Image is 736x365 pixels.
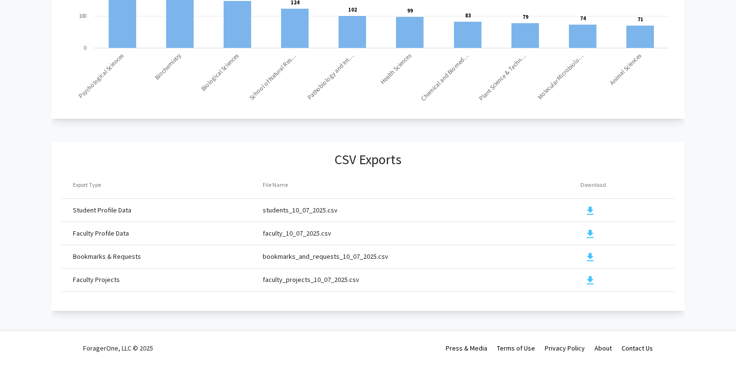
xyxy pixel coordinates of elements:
[263,268,580,291] td: faculty_projects_10_07_2025.csv
[263,171,580,198] th: File Name
[263,222,580,245] td: faculty_10_07_2025.csv
[83,331,153,365] div: ForagerOne, LLC © 2025
[247,51,297,101] text: School of Natural Res…
[61,171,263,198] th: Export Type
[497,344,535,352] a: Terms of Use
[61,268,263,291] td: Faculty Projects
[584,252,596,263] mat-icon: download
[477,51,527,102] text: Plant Science & Techn…
[263,245,580,268] td: bookmarks_and_requests_10_07_2025.csv
[622,344,653,352] a: Contact Us
[580,171,675,198] th: Download
[419,51,470,102] text: Chemical and Biomed…
[584,228,596,240] mat-icon: download
[7,322,41,358] iframe: Chat
[536,51,585,101] text: Molecular Microbiolo…
[580,15,586,22] text: 74
[153,51,183,81] text: Biochemistry
[263,198,580,222] td: students_10_07_2025.csv
[199,51,240,92] text: Biological Sciences
[348,6,357,13] text: 102
[523,14,528,20] text: 79
[584,275,596,286] mat-icon: download
[584,205,596,217] mat-icon: download
[608,51,643,86] text: Animal Sciences
[77,51,125,99] text: Psychological Sciences
[305,51,355,101] text: Pathobiology and Int…
[407,7,413,14] text: 99
[61,245,263,268] td: Bookmarks & Requests
[61,222,263,245] td: Faculty Profile Data
[465,12,471,19] text: 83
[545,344,585,352] a: Privacy Policy
[379,51,413,85] text: Health Sciences
[335,152,401,168] h3: CSV Exports
[61,198,263,222] td: Student Profile Data
[446,344,487,352] a: Press & Media
[84,44,86,51] text: 0
[79,13,86,19] text: 100
[594,344,612,352] a: About
[637,16,643,23] text: 71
